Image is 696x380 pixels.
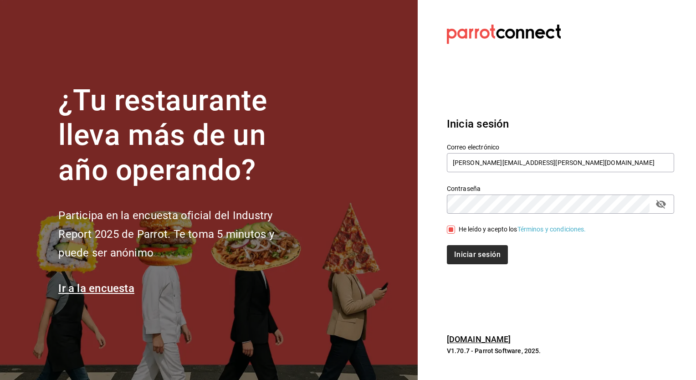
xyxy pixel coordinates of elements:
[447,153,674,172] input: Ingresa tu correo electrónico
[459,225,586,234] div: He leído y acepto los
[58,206,304,262] h2: Participa en la encuesta oficial del Industry Report 2025 de Parrot. Te toma 5 minutos y puede se...
[58,83,304,188] h1: ¿Tu restaurante lleva más de un año operando?
[447,346,674,355] p: V1.70.7 - Parrot Software, 2025.
[447,185,674,191] label: Contraseña
[447,245,508,264] button: Iniciar sesión
[517,226,586,233] a: Términos y condiciones.
[447,116,674,132] h3: Inicia sesión
[58,282,134,295] a: Ir a la encuesta
[447,334,511,344] a: [DOMAIN_NAME]
[447,144,674,150] label: Correo electrónico
[653,196,669,212] button: passwordField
